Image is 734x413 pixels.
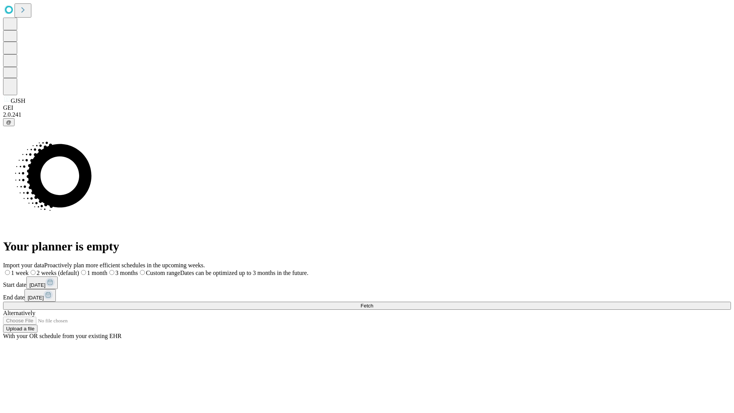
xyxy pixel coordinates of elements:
span: 2 weeks (default) [37,270,79,276]
button: @ [3,118,15,126]
span: Proactively plan more efficient schedules in the upcoming weeks. [44,262,205,268]
button: Fetch [3,302,731,310]
button: [DATE] [26,276,58,289]
div: End date [3,289,731,302]
span: @ [6,119,11,125]
span: Import your data [3,262,44,268]
span: 1 week [11,270,29,276]
input: 1 month [81,270,86,275]
input: 1 week [5,270,10,275]
div: Start date [3,276,731,289]
span: GJSH [11,98,25,104]
span: Custom range [146,270,180,276]
span: Alternatively [3,310,35,316]
span: Dates can be optimized up to 3 months in the future. [180,270,308,276]
button: [DATE] [24,289,56,302]
span: With your OR schedule from your existing EHR [3,333,122,339]
h1: Your planner is empty [3,239,731,254]
div: 2.0.241 [3,111,731,118]
span: [DATE] [29,282,45,288]
span: 3 months [115,270,138,276]
span: Fetch [361,303,373,309]
input: 3 months [109,270,114,275]
span: 1 month [87,270,107,276]
div: GEI [3,104,731,111]
input: 2 weeks (default) [31,270,36,275]
input: Custom rangeDates can be optimized up to 3 months in the future. [140,270,145,275]
button: Upload a file [3,325,37,333]
span: [DATE] [28,295,44,301]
